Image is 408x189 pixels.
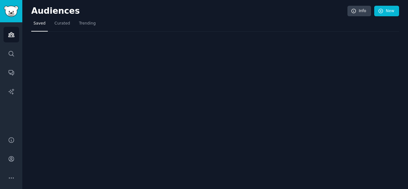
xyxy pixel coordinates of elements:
h2: Audiences [31,6,347,16]
span: Curated [55,21,70,26]
a: Trending [77,18,98,32]
a: Info [347,6,371,17]
a: Saved [31,18,48,32]
img: GummySearch logo [4,6,18,17]
span: Trending [79,21,96,26]
a: Curated [52,18,72,32]
span: Saved [33,21,46,26]
a: New [374,6,399,17]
